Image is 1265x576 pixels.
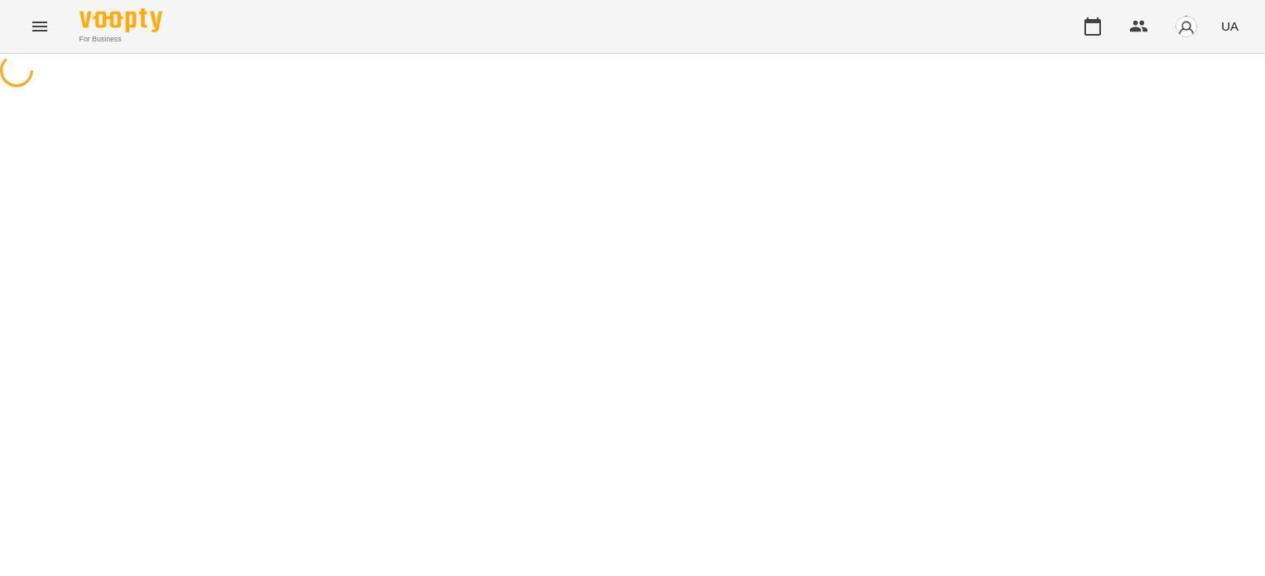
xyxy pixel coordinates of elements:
[1175,15,1198,38] img: avatar_s.png
[80,34,162,45] span: For Business
[1214,11,1245,41] button: UA
[1221,17,1238,35] span: UA
[20,7,60,46] button: Menu
[80,8,162,32] img: Voopty Logo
